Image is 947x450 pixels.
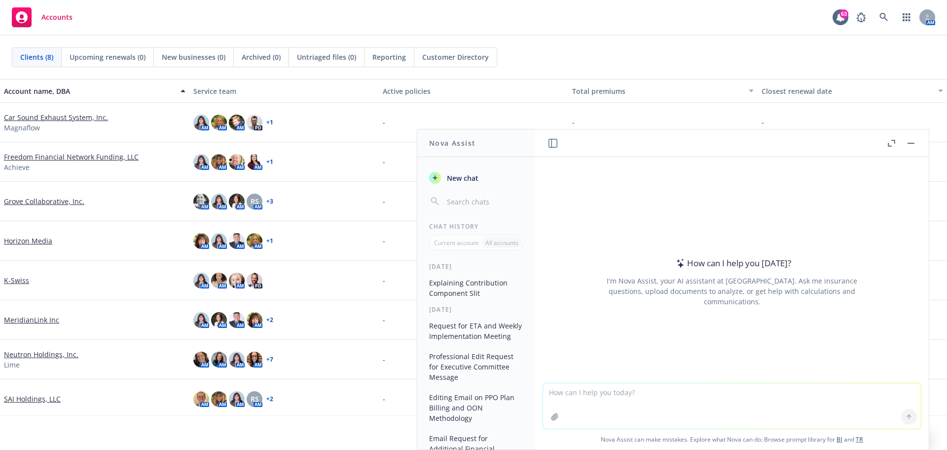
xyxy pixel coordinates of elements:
[229,233,245,249] img: photo
[4,315,59,325] a: MeridianLink Inc
[383,236,385,246] span: -
[41,13,73,21] span: Accounts
[372,52,406,62] span: Reporting
[4,162,30,172] span: Achieve
[229,312,245,328] img: photo
[897,7,916,27] a: Switch app
[568,79,758,103] button: Total premiums
[266,159,273,165] a: + 1
[193,233,209,249] img: photo
[425,389,527,426] button: Editing Email on PPO Plan Billing and OON Methodology
[211,154,227,170] img: photo
[193,391,209,407] img: photo
[247,115,262,130] img: photo
[229,352,245,368] img: photo
[383,86,564,96] div: Active policies
[429,138,475,148] h1: Nova Assist
[417,262,535,271] div: [DATE]
[425,169,527,187] button: New chat
[251,394,259,404] span: RS
[445,173,478,183] span: New chat
[247,154,262,170] img: photo
[539,429,925,450] span: Nova Assist can make mistakes. Explore what Nova can do: Browse prompt library for and
[247,312,262,328] img: photo
[266,120,273,125] a: + 1
[266,396,273,402] a: + 2
[4,275,29,286] a: K-Swiss
[383,354,385,365] span: -
[193,352,209,368] img: photo
[193,154,209,170] img: photo
[4,152,139,162] a: Freedom Financial Network Funding, LLC
[856,435,863,444] a: TR
[572,86,743,96] div: Total premiums
[874,7,894,27] a: Search
[839,9,848,18] div: 63
[383,157,385,167] span: -
[211,273,227,288] img: photo
[673,257,791,270] div: How can I help you [DATE]?
[851,7,871,27] a: Report a Bug
[229,273,245,288] img: photo
[445,195,523,208] input: Search chats
[8,3,76,31] a: Accounts
[70,52,146,62] span: Upcoming renewals (0)
[211,391,227,407] img: photo
[4,123,40,133] span: Magnaflow
[211,194,227,209] img: photo
[242,52,281,62] span: Archived (0)
[485,239,518,247] p: All accounts
[266,238,273,244] a: + 1
[211,233,227,249] img: photo
[837,435,842,444] a: BI
[383,117,385,127] span: -
[211,115,227,130] img: photo
[425,318,527,344] button: Request for ETA and Weekly Implementation Meeting
[762,86,932,96] div: Closest renewal date
[266,357,273,363] a: + 7
[383,275,385,286] span: -
[297,52,356,62] span: Untriaged files (0)
[383,394,385,404] span: -
[193,273,209,288] img: photo
[247,233,262,249] img: photo
[193,86,375,96] div: Service team
[4,236,52,246] a: Horizon Media
[383,196,385,206] span: -
[383,315,385,325] span: -
[4,349,78,360] a: Neutron Holdings, Inc.
[379,79,568,103] button: Active policies
[211,312,227,328] img: photo
[572,117,575,127] span: -
[4,196,84,206] a: Grove Collaborative, Inc.
[762,117,764,127] span: -
[229,115,245,130] img: photo
[758,79,947,103] button: Closest renewal date
[247,273,262,288] img: photo
[193,115,209,130] img: photo
[247,352,262,368] img: photo
[229,154,245,170] img: photo
[4,86,175,96] div: Account name, DBA
[425,348,527,385] button: Professional Edit Request for Executive Committee Message
[193,194,209,209] img: photo
[266,199,273,205] a: + 3
[417,222,535,231] div: Chat History
[20,52,53,62] span: Clients (8)
[593,276,871,307] div: I'm Nova Assist, your AI assistant at [GEOGRAPHIC_DATA]. Ask me insurance questions, upload docum...
[4,394,61,404] a: SAI Holdings, LLC
[434,239,478,247] p: Current account
[251,196,259,206] span: RS
[162,52,225,62] span: New businesses (0)
[266,317,273,323] a: + 2
[189,79,379,103] button: Service team
[422,52,489,62] span: Customer Directory
[4,112,108,123] a: Car Sound Exhaust System, Inc.
[229,194,245,209] img: photo
[425,275,527,301] button: Explaining Contribution Component Slit
[211,352,227,368] img: photo
[229,391,245,407] img: photo
[193,312,209,328] img: photo
[4,360,20,370] span: Lime
[417,305,535,314] div: [DATE]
